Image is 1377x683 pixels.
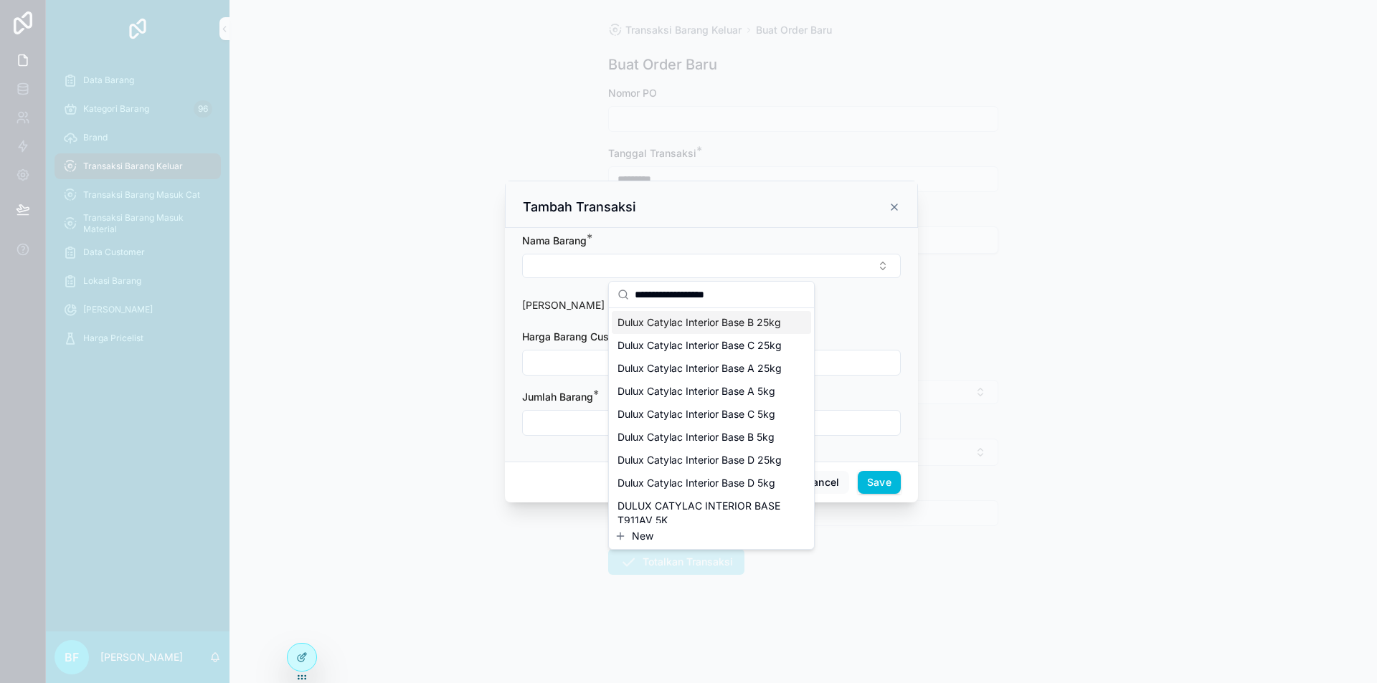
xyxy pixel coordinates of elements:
[522,330,627,343] span: Harga Barang Custom
[617,430,775,444] span: Dulux Catylac Interior Base B 5kg
[858,471,901,494] button: Save
[609,308,814,523] div: Suggestions
[522,299,605,311] span: [PERSON_NAME]
[522,254,901,278] button: Select Button
[617,338,782,353] span: Dulux Catylac Interior Base C 25kg
[617,384,775,398] span: Dulux Catylac Interior Base A 5kg
[617,315,781,330] span: Dulux Catylac Interior Base B 25kg
[522,391,593,403] span: Jumlah Barang
[617,407,775,421] span: Dulux Catylac Interior Base C 5kg
[617,476,775,490] span: Dulux Catylac Interior Base D 5kg
[632,529,653,543] span: New
[523,199,636,216] h3: Tambah Transaksi
[795,471,848,494] button: Cancel
[617,361,782,376] span: Dulux Catylac Interior Base A 25kg
[615,529,808,543] button: New
[617,499,788,527] span: DULUX CATYLAC INTERIOR BASE T911AV 5K
[617,453,782,467] span: Dulux Catylac Interior Base D 25kg
[522,234,587,247] span: Nama Barang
